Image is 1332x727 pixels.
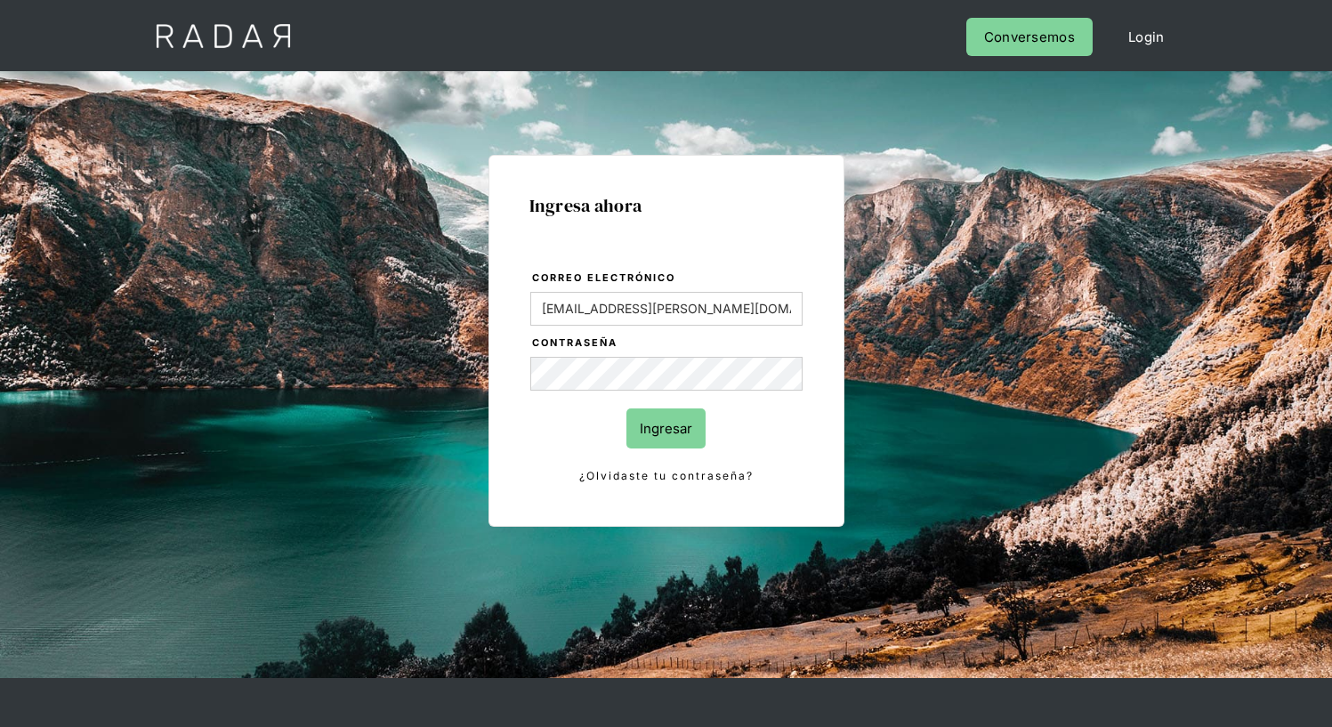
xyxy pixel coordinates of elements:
[529,269,803,486] form: Login Form
[532,270,803,287] label: Correo electrónico
[530,292,803,326] input: bruce@wayne.com
[530,466,803,486] a: ¿Olvidaste tu contraseña?
[532,335,803,352] label: Contraseña
[626,408,706,448] input: Ingresar
[966,18,1093,56] a: Conversemos
[1110,18,1183,56] a: Login
[529,196,803,215] h1: Ingresa ahora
